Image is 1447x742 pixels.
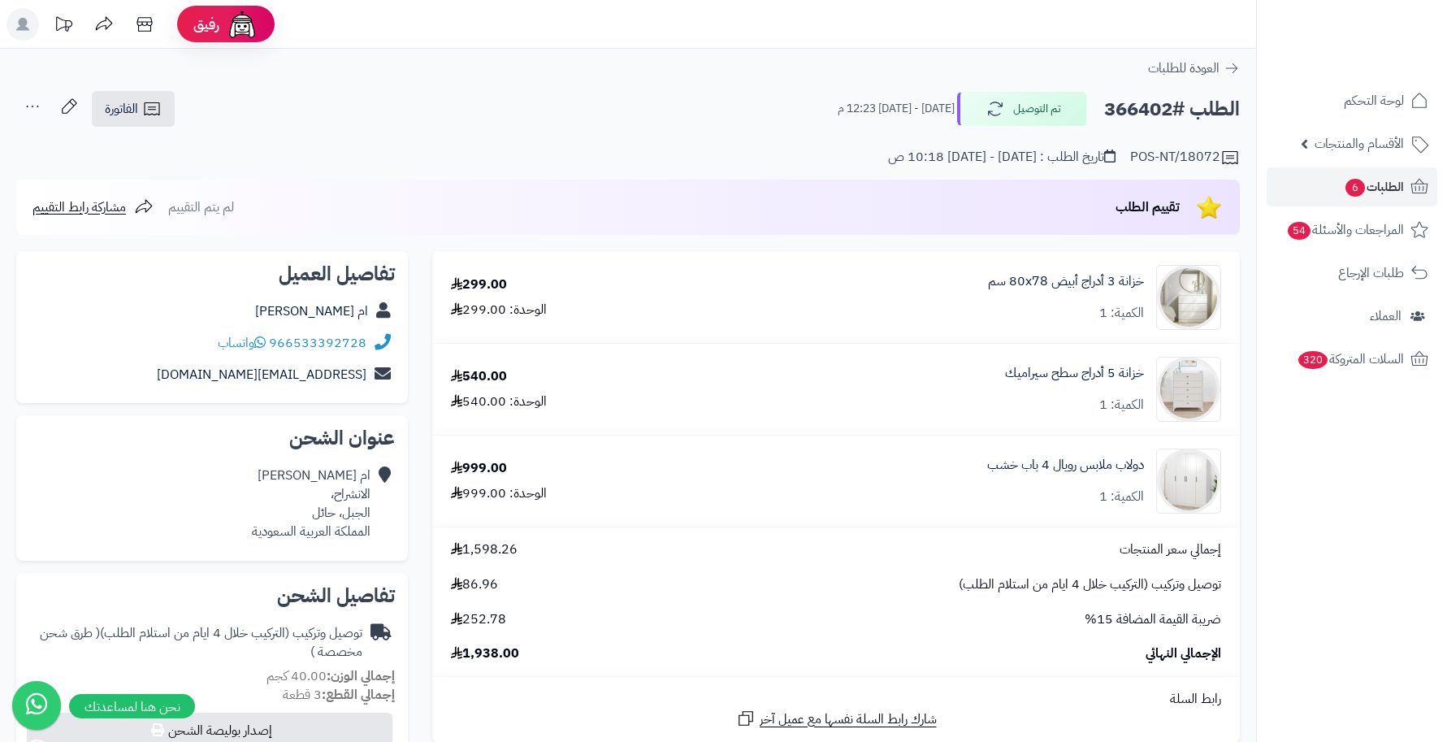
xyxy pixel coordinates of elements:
span: إجمالي سعر المنتجات [1120,540,1221,559]
span: الأقسام والمنتجات [1315,132,1404,155]
a: [EMAIL_ADDRESS][DOMAIN_NAME] [157,365,366,384]
strong: إجمالي القطع: [322,685,395,705]
small: [DATE] - [DATE] 12:23 م [838,101,955,117]
img: 1741718484-1-90x90.jpg [1157,357,1220,422]
a: شارك رابط السلة نفسها مع عميل آخر [736,709,937,729]
a: لوحة التحكم [1267,81,1437,120]
span: العملاء [1370,305,1402,328]
span: ( طرق شحن مخصصة ) [40,623,362,662]
div: الوحدة: 999.00 [451,484,547,503]
img: 1747726412-1722524118422-1707225732053-1702539019812-884456456456-90x90.jpg [1157,265,1220,330]
a: طلبات الإرجاع [1267,254,1437,293]
h2: عنوان الشحن [29,428,395,448]
div: POS-NT/18072 [1130,148,1240,167]
span: 320 [1298,351,1328,369]
div: 299.00 [451,276,507,294]
a: خزانة 3 أدراج أبيض ‎80x78 سم‏ [988,272,1144,291]
span: شارك رابط السلة نفسها مع عميل آخر [760,710,937,729]
span: طلبات الإرجاع [1338,262,1404,284]
h2: الطلب #366402 [1104,93,1240,126]
div: 540.00 [451,367,507,386]
small: 3 قطعة [283,685,395,705]
div: رابط السلة [439,690,1233,709]
span: 252.78 [451,610,506,629]
a: دولاب ملابس رويال 4 باب خشب [987,456,1144,475]
a: ام [PERSON_NAME] [255,302,368,321]
div: الكمية: 1 [1099,396,1144,414]
a: مشاركة رابط التقييم [32,197,154,217]
h2: تفاصيل الشحن [29,586,395,605]
div: ام [PERSON_NAME] الانشراح، الجبل، حائل المملكة العربية السعودية [252,466,370,540]
a: تحديثات المنصة [43,8,84,45]
button: تم التوصيل [957,92,1087,126]
span: لوحة التحكم [1344,89,1404,112]
div: الوحدة: 299.00 [451,301,547,319]
a: العودة للطلبات [1148,59,1240,78]
small: 40.00 كجم [266,666,395,686]
span: مشاركة رابط التقييم [32,197,126,217]
img: ai-face.png [226,8,258,41]
div: توصيل وتركيب (التركيب خلال 4 ايام من استلام الطلب) [29,624,362,662]
span: 6 [1345,179,1365,197]
div: الوحدة: 540.00 [451,393,547,411]
span: السلات المتروكة [1297,348,1404,371]
span: رفيق [193,15,219,34]
span: العودة للطلبات [1148,59,1220,78]
div: الكمية: 1 [1099,304,1144,323]
a: السلات المتروكة320 [1267,340,1437,379]
span: 54 [1288,222,1311,240]
span: الفاتورة [105,99,138,119]
a: واتساب [218,333,266,353]
a: العملاء [1267,297,1437,336]
strong: إجمالي الوزن: [327,666,395,686]
div: 999.00 [451,459,507,478]
a: الفاتورة [92,91,175,127]
a: المراجعات والأسئلة54 [1267,210,1437,250]
img: 1747845679-1-90x90.jpg [1157,449,1220,514]
span: لم يتم التقييم [168,197,234,217]
span: الطلبات [1344,176,1404,198]
a: الطلبات6 [1267,167,1437,206]
span: تقييم الطلب [1116,197,1180,217]
div: تاريخ الطلب : [DATE] - [DATE] 10:18 ص [888,148,1116,167]
span: المراجعات والأسئلة [1286,219,1404,241]
h2: تفاصيل العميل [29,264,395,284]
span: توصيل وتركيب (التركيب خلال 4 ايام من استلام الطلب) [959,575,1221,594]
a: خزانة 5 أدراج سطح سيراميك [1005,364,1144,383]
span: 86.96 [451,575,498,594]
div: الكمية: 1 [1099,488,1144,506]
span: الإجمالي النهائي [1146,644,1221,663]
span: 1,598.26 [451,540,518,559]
span: 1,938.00 [451,644,519,663]
span: ضريبة القيمة المضافة 15% [1085,610,1221,629]
a: 966533392728 [269,333,366,353]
